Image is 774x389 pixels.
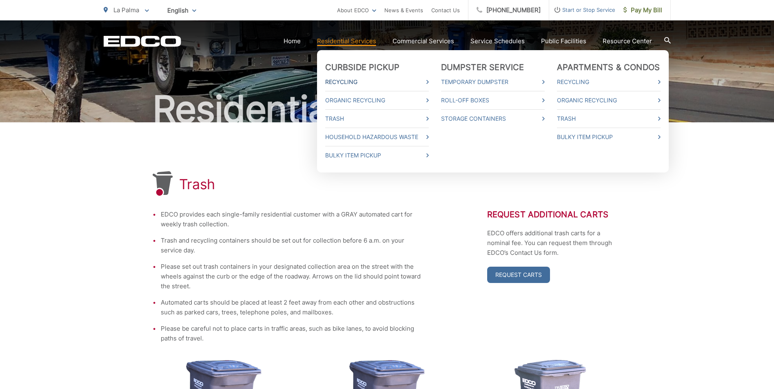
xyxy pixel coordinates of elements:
a: Roll-Off Boxes [441,95,545,105]
a: Bulky Item Pickup [557,132,661,142]
a: Trash [325,114,429,124]
span: Pay My Bill [623,5,662,15]
a: Commercial Services [393,36,454,46]
a: Organic Recycling [325,95,429,105]
a: News & Events [384,5,423,15]
a: Organic Recycling [557,95,661,105]
li: Trash and recycling containers should be set out for collection before 6 a.m. on your service day. [161,236,422,255]
a: Home [284,36,301,46]
span: English [161,3,202,18]
a: Resource Center [603,36,652,46]
li: EDCO provides each single-family residential customer with a GRAY automated cart for weekly trash... [161,210,422,229]
a: Residential Services [317,36,376,46]
a: Public Facilities [541,36,586,46]
a: Temporary Dumpster [441,77,545,87]
a: Service Schedules [470,36,525,46]
a: Storage Containers [441,114,545,124]
a: Dumpster Service [441,62,524,72]
a: Request Carts [487,267,550,283]
span: La Palma [113,6,139,14]
a: Recycling [325,77,429,87]
a: Apartments & Condos [557,62,660,72]
h1: Trash [179,176,215,192]
a: Trash [557,114,661,124]
a: Contact Us [431,5,460,15]
p: EDCO offers additional trash carts for a nominal fee. You can request them through EDCO’s Contact... [487,228,622,258]
a: Bulky Item Pickup [325,150,429,160]
li: Please be careful not to place carts in traffic areas, such as bike lanes, to avoid blocking path... [161,324,422,343]
a: About EDCO [337,5,376,15]
a: Curbside Pickup [325,62,400,72]
li: Automated carts should be placed at least 2 feet away from each other and obstructions such as pa... [161,298,422,317]
h2: Request Additional Carts [487,210,622,219]
h2: Residential Services [104,89,671,130]
a: Recycling [557,77,661,87]
li: Please set out trash containers in your designated collection area on the street with the wheels ... [161,262,422,291]
a: Household Hazardous Waste [325,132,429,142]
a: EDCD logo. Return to the homepage. [104,35,181,47]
